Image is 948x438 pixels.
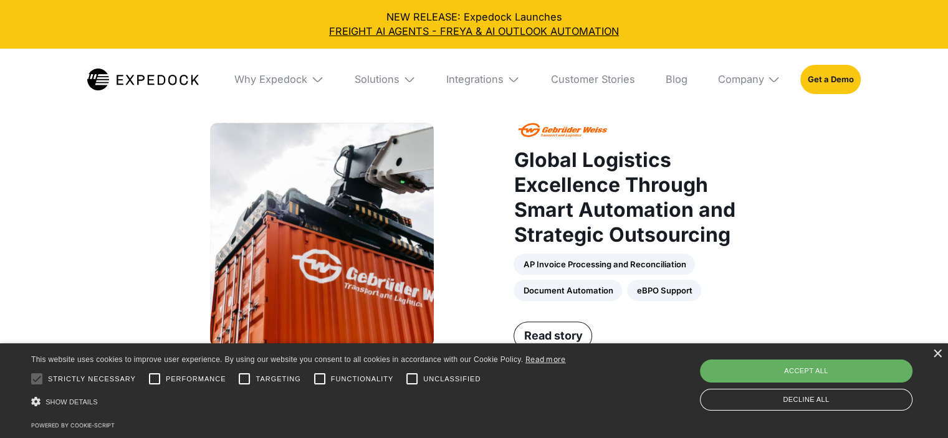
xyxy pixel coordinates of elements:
span: Unclassified [423,374,481,384]
div: Company [717,73,764,85]
div: Integrations [436,49,530,110]
div: NEW RELEASE: Expedock Launches [10,10,937,39]
span: Strictly necessary [48,374,136,384]
span: Targeting [256,374,300,384]
span: This website uses cookies to improve user experience. By using our website you consent to all coo... [31,355,523,364]
div: Why Expedock [234,73,307,85]
div: Accept all [700,359,912,382]
div: Company [707,49,790,110]
a: Blog [655,49,697,110]
span: Functionality [331,374,393,384]
a: Get a Demo [800,65,861,94]
div: Integrations [446,73,504,85]
div: Solutions [355,73,400,85]
span: Performance [166,374,226,384]
iframe: Chat Widget [740,303,948,438]
a: Read more [525,355,566,364]
strong: Global Logistics Excellence Through Smart Automation and Strategic Outsourcing [514,148,735,247]
a: FREIGHT AI AGENTS - FREYA & AI OUTLOOK AUTOMATION [10,24,937,39]
a: Customer Stories [540,49,645,110]
a: Powered by cookie-script [31,422,115,429]
div: Decline all [700,389,912,411]
div: Show details [31,393,566,411]
div: Widget de chat [740,303,948,438]
a: Read story [514,321,592,350]
div: Solutions [344,49,426,110]
span: Show details [45,398,98,406]
div: Why Expedock [224,49,334,110]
